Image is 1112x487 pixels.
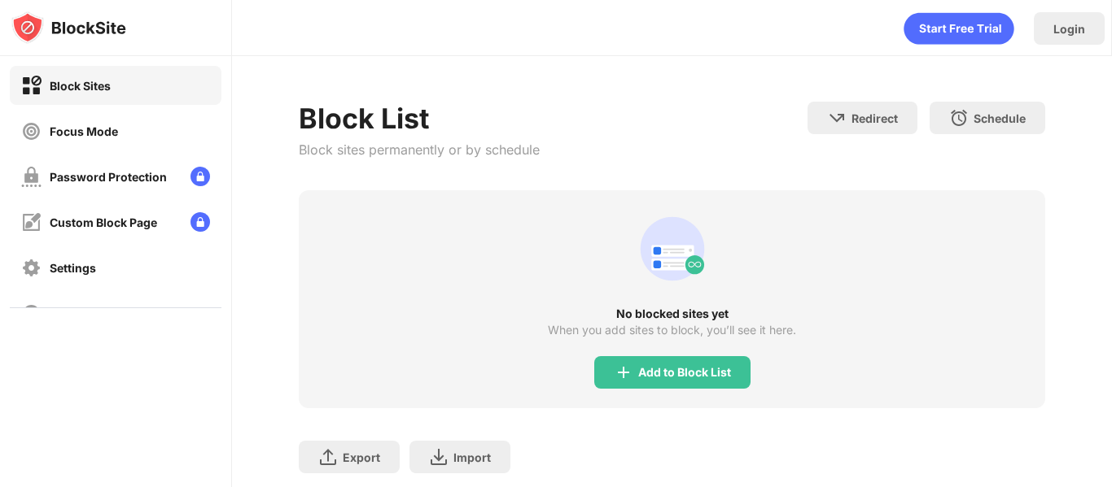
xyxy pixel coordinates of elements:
div: Add to Block List [638,366,731,379]
div: No blocked sites yet [299,307,1045,320]
img: block-on.svg [21,76,42,96]
div: Block Sites [50,79,111,93]
img: lock-menu.svg [190,167,210,186]
div: Focus Mode [50,124,118,138]
div: Redirect [852,111,898,125]
img: password-protection-off.svg [21,167,42,187]
div: Settings [50,261,96,275]
div: Import [453,450,491,464]
div: Block List [299,102,540,135]
div: Password Protection [50,170,167,184]
img: customize-block-page-off.svg [21,212,42,233]
div: Export [343,450,380,464]
div: Block sites permanently or by schedule [299,141,540,158]
div: When you add sites to block, you’ll see it here. [548,324,796,337]
img: about-off.svg [21,303,42,324]
img: focus-off.svg [21,121,42,141]
img: lock-menu.svg [190,212,210,232]
img: settings-off.svg [21,258,42,278]
div: Schedule [974,111,1026,125]
div: animation [633,210,711,288]
div: About [50,307,84,320]
div: animation [904,12,1014,45]
div: Custom Block Page [50,215,157,229]
div: Login [1053,22,1085,36]
img: logo-blocksite.svg [11,11,126,44]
